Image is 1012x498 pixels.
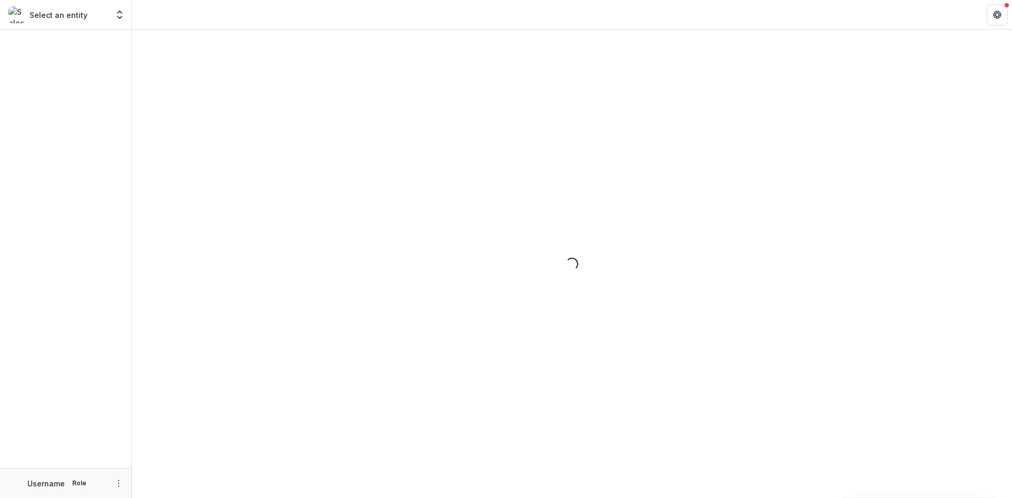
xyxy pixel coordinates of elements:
button: More [112,477,125,490]
p: Role [69,479,90,488]
button: Open entity switcher [112,4,127,25]
button: Get Help [987,4,1008,25]
img: Select an entity [8,6,25,23]
p: Username [27,478,65,489]
p: Select an entity [30,9,87,21]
